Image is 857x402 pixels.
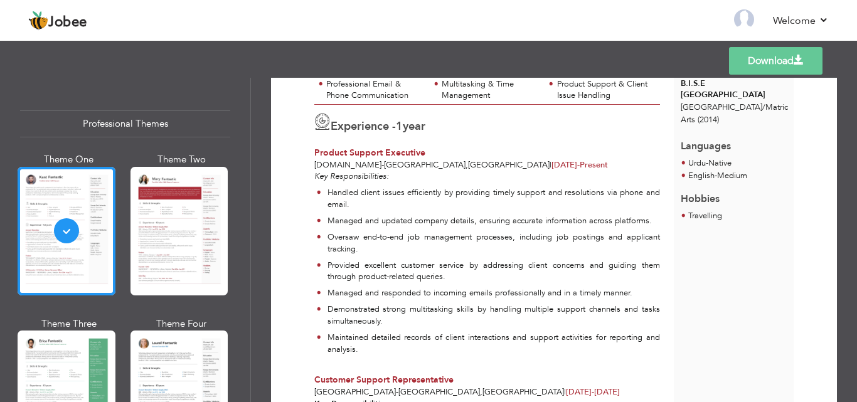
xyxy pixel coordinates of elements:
[384,159,466,171] span: [GEOGRAPHIC_DATA]
[706,157,708,169] span: -
[773,13,829,28] a: Welcome
[28,11,87,31] a: Jobee
[688,170,715,181] span: English
[133,153,231,166] div: Theme Two
[327,304,660,327] p: Demonstrated strong multitasking skills by handling multiple support channels and tasks simultane...
[314,386,396,398] span: [GEOGRAPHIC_DATA]
[681,130,731,154] span: Languages
[327,332,660,355] p: Maintained detailed records of client interactions and support activities for reporting and analy...
[592,386,594,398] span: -
[133,317,231,331] div: Theme Four
[28,11,48,31] img: jobee.io
[398,386,480,398] span: [GEOGRAPHIC_DATA]
[551,159,608,171] span: Present
[327,287,660,299] p: Managed and responded to incoming emails professionally and in a timely manner.
[734,9,754,29] img: Profile Img
[327,215,660,227] p: Managed and updated company details, ensuring accurate information across platforms.
[466,159,468,171] span: ,
[20,317,118,331] div: Theme Three
[557,78,653,102] div: Product Support & Client Issue Handling
[688,157,706,169] span: Urdu
[396,119,425,135] label: year
[381,159,384,171] span: -
[396,386,398,398] span: -
[688,157,732,170] li: Native
[396,119,403,134] span: 1
[681,102,788,113] span: [GEOGRAPHIC_DATA] Matric
[20,110,230,137] div: Professional Themes
[48,16,87,29] span: Jobee
[327,187,660,210] p: Handled client issues efficiently by providing timely support and resolutions via phone and email.
[314,147,425,159] span: Product Support Executive
[327,260,660,283] p: Provided excellent customer service by addressing client concerns and guiding them through produc...
[688,210,722,221] span: Travelling
[551,159,580,171] span: [DATE]
[762,102,765,113] span: /
[698,114,719,125] span: (2014)
[681,114,695,125] span: Arts
[482,386,564,398] span: [GEOGRAPHIC_DATA]
[577,159,580,171] span: -
[326,78,422,102] div: Professional Email & Phone Communication
[729,47,822,75] a: Download
[681,78,787,101] div: B.I.S.E [GEOGRAPHIC_DATA]
[20,153,118,166] div: Theme One
[314,374,454,386] span: Customer Support Representative
[688,170,747,182] li: Medium
[314,159,381,171] span: [DOMAIN_NAME]
[681,192,720,206] span: Hobbies
[566,386,594,398] span: [DATE]
[314,171,389,182] em: Key Responsibilities:
[550,159,551,171] span: |
[566,386,620,398] span: [DATE]
[480,386,482,398] span: ,
[327,231,660,255] p: Oversaw end-to-end job management processes, including job postings and applicant tracking.
[468,159,550,171] span: [GEOGRAPHIC_DATA]
[442,78,538,102] div: Multitasking & Time Management
[331,119,396,134] span: Experience -
[564,386,566,398] span: |
[715,170,717,181] span: -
